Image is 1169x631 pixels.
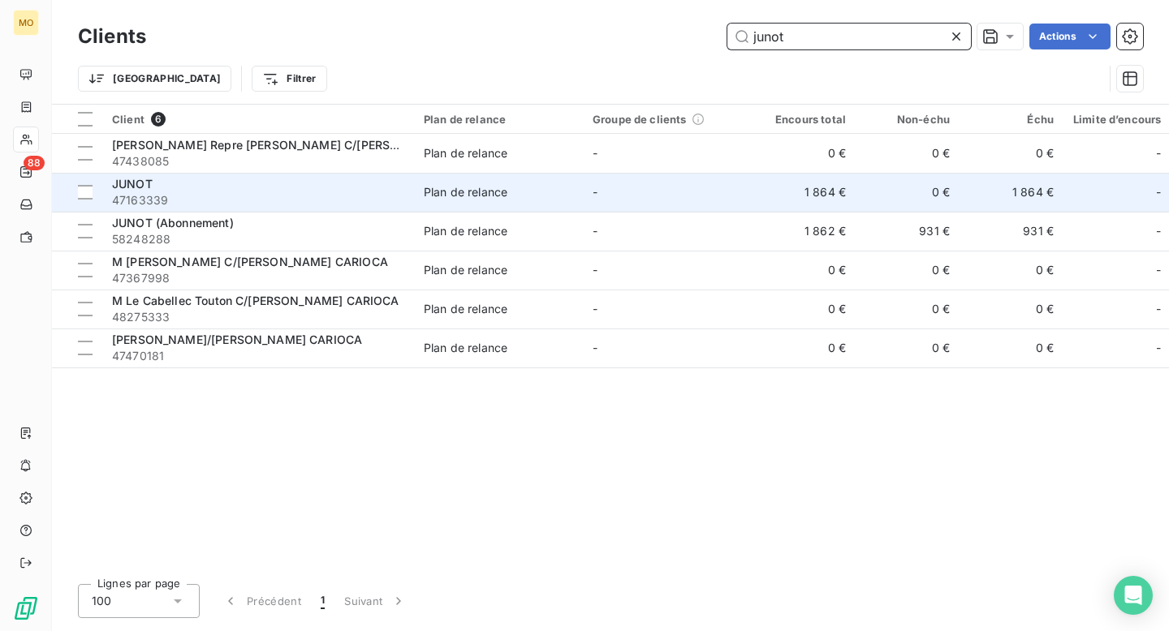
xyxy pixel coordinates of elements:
[112,192,404,208] span: 47163339
[752,251,856,290] td: 0 €
[761,113,846,126] div: Encours total
[960,173,1063,212] td: 1 864 €
[112,138,508,152] span: [PERSON_NAME] Repre [PERSON_NAME] C/[PERSON_NAME] CARIOCA
[969,113,1054,126] div: Échu
[112,294,399,307] span: M Le Cabellec Touton C/[PERSON_NAME] CARIOCA
[13,595,39,621] img: Logo LeanPay
[960,290,1063,328] td: 0 €
[424,184,507,200] div: Plan de relance
[752,212,856,251] td: 1 862 €
[78,66,231,92] button: [GEOGRAPHIC_DATA]
[151,112,166,127] span: 6
[856,134,960,173] td: 0 €
[112,333,362,346] span: [PERSON_NAME]/[PERSON_NAME] CARIOCA
[24,156,45,170] span: 88
[960,328,1063,367] td: 0 €
[1156,223,1161,239] span: -
[112,113,145,126] span: Client
[1156,184,1161,200] span: -
[92,593,111,609] span: 100
[424,145,507,161] div: Plan de relance
[112,270,404,286] span: 47367998
[593,302,597,315] span: -
[752,173,856,212] td: 1 864 €
[593,113,687,126] span: Groupe de clients
[1114,576,1153,615] div: Open Intercom Messenger
[424,262,507,278] div: Plan de relance
[727,24,971,49] input: Rechercher
[593,146,597,160] span: -
[856,290,960,328] td: 0 €
[311,584,334,618] button: 1
[112,309,404,325] span: 48275333
[593,224,597,238] span: -
[856,328,960,367] td: 0 €
[1156,262,1161,278] span: -
[1029,24,1111,49] button: Actions
[424,113,573,126] div: Plan de relance
[856,212,960,251] td: 931 €
[1156,301,1161,317] span: -
[112,255,388,268] span: M [PERSON_NAME] C/[PERSON_NAME] CARIOCA
[112,153,404,170] span: 47438085
[213,584,311,618] button: Précédent
[112,216,234,230] span: JUNOT (Abonnement)
[252,66,326,92] button: Filtrer
[593,263,597,277] span: -
[334,584,416,618] button: Suivant
[593,185,597,199] span: -
[1073,113,1161,126] div: Limite d’encours
[865,113,950,126] div: Non-échu
[752,328,856,367] td: 0 €
[78,22,146,51] h3: Clients
[424,301,507,317] div: Plan de relance
[1156,145,1161,161] span: -
[752,290,856,328] td: 0 €
[593,341,597,354] span: -
[424,340,507,356] div: Plan de relance
[960,251,1063,290] td: 0 €
[1156,340,1161,356] span: -
[960,212,1063,251] td: 931 €
[321,593,325,609] span: 1
[752,134,856,173] td: 0 €
[856,251,960,290] td: 0 €
[112,231,404,247] span: 58248288
[112,348,404,364] span: 47470181
[960,134,1063,173] td: 0 €
[112,177,153,191] span: JUNOT
[856,173,960,212] td: 0 €
[13,10,39,36] div: MO
[424,223,507,239] div: Plan de relance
